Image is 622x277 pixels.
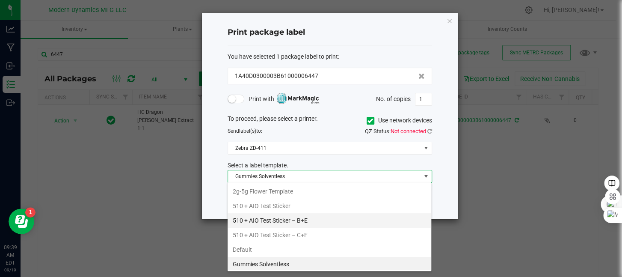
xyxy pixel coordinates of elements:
div: Select a label template. [221,161,438,170]
iframe: Resource center unread badge [25,207,36,217]
span: Not connected [391,128,426,134]
li: 510 + AIO Test Sticker – B+E [228,213,431,228]
span: Gummies Solventless [228,170,421,182]
span: No. of copies [376,95,411,102]
span: Zebra ZD-411 [228,142,421,154]
span: Print with [249,94,319,104]
li: 510 + AIO Test Sticker – C+E [228,228,431,242]
li: Gummies Solventless [228,257,431,271]
div: To proceed, please select a printer. [221,114,438,127]
span: You have selected 1 package label to print [228,53,338,60]
span: 1A40D0300003B61000006447 [235,71,318,80]
span: label(s) [239,128,256,134]
span: Send to: [228,128,262,134]
li: 2g-5g Flower Template [228,184,431,199]
div: : [228,52,432,61]
label: Use network devices [367,116,432,125]
iframe: Resource center [9,208,34,234]
li: Default [228,242,431,257]
h4: Print package label [228,27,432,38]
img: mark_magic_cybra.png [276,93,319,104]
span: QZ Status: [365,128,432,134]
li: 510 + AIO Test Sticker [228,199,431,213]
